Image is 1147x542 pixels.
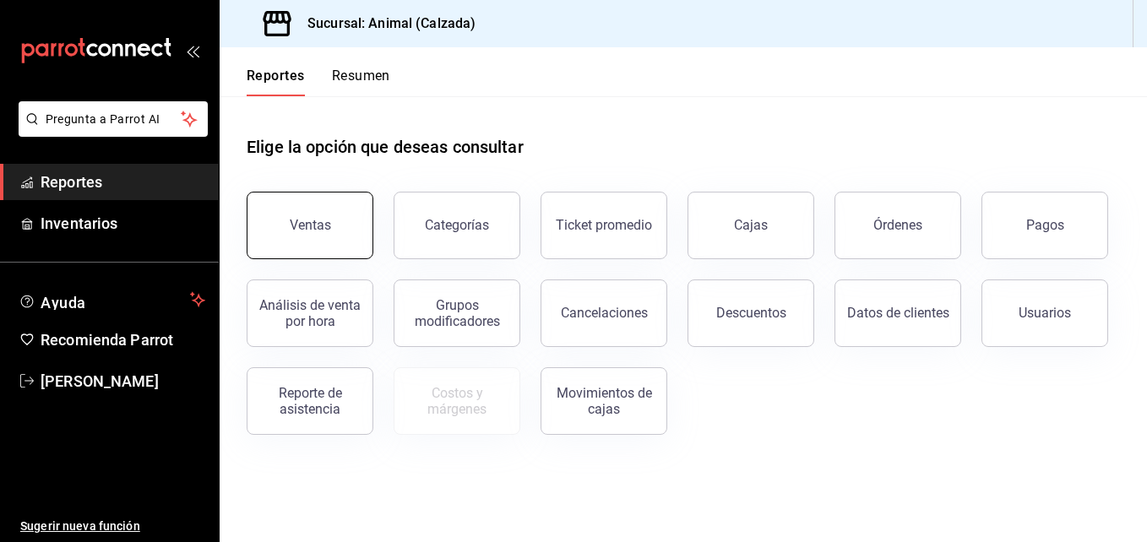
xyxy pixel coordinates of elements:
div: Cajas [734,217,768,233]
div: Costos y márgenes [405,385,509,417]
button: Movimientos de cajas [541,367,667,435]
button: Órdenes [834,192,961,259]
button: Pagos [981,192,1108,259]
div: Pagos [1026,217,1064,233]
span: Ayuda [41,290,183,310]
font: Inventarios [41,214,117,232]
div: Grupos modificadores [405,297,509,329]
button: Contrata inventarios para ver este reporte [394,367,520,435]
button: Ventas [247,192,373,259]
font: Sugerir nueva función [20,519,140,533]
button: Ticket promedio [541,192,667,259]
div: Análisis de venta por hora [258,297,362,329]
button: Descuentos [688,279,814,347]
a: Pregunta a Parrot AI [12,122,208,140]
div: Datos de clientes [847,305,949,321]
div: Ventas [290,217,331,233]
button: Categorías [394,192,520,259]
div: Cancelaciones [561,305,648,321]
div: Descuentos [716,305,786,321]
button: Análisis de venta por hora [247,279,373,347]
div: Movimientos de cajas [552,385,656,417]
button: Usuarios [981,279,1108,347]
font: Reportes [41,173,102,191]
div: Órdenes [873,217,922,233]
h1: Elige la opción que deseas consultar [247,134,524,160]
font: [PERSON_NAME] [41,372,159,390]
button: Cajas [688,192,814,259]
font: Reportes [247,68,305,84]
button: Reporte de asistencia [247,367,373,435]
button: Pregunta a Parrot AI [19,101,208,137]
button: Grupos modificadores [394,279,520,347]
div: Pestañas de navegación [247,68,390,96]
button: Resumen [332,68,390,96]
div: Ticket promedio [556,217,652,233]
div: Reporte de asistencia [258,385,362,417]
span: Pregunta a Parrot AI [46,111,182,128]
button: open_drawer_menu [186,44,199,57]
div: Categorías [425,217,489,233]
button: Datos de clientes [834,279,961,347]
div: Usuarios [1019,305,1071,321]
font: Recomienda Parrot [41,331,173,349]
button: Cancelaciones [541,279,667,347]
h3: Sucursal: Animal (Calzada) [294,14,476,34]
